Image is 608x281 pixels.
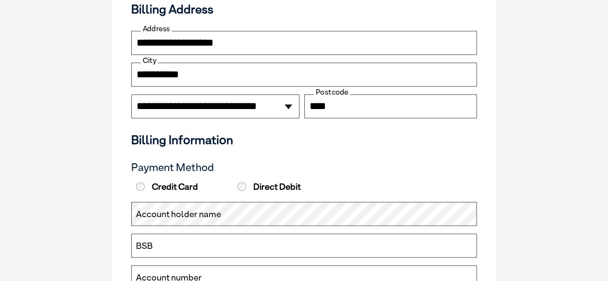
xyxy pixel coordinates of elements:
input: Direct Debit [237,182,246,191]
label: Account holder name [136,208,221,220]
label: Direct Debit [235,182,334,192]
label: City [141,56,158,65]
h3: Billing Address [131,2,477,16]
h3: Payment Method [131,161,477,174]
h3: Billing Information [131,133,477,147]
label: Address [141,24,172,33]
input: Credit Card [136,182,145,191]
label: BSB [136,240,153,252]
label: Credit Card [134,182,233,192]
label: Postcode [314,88,350,97]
